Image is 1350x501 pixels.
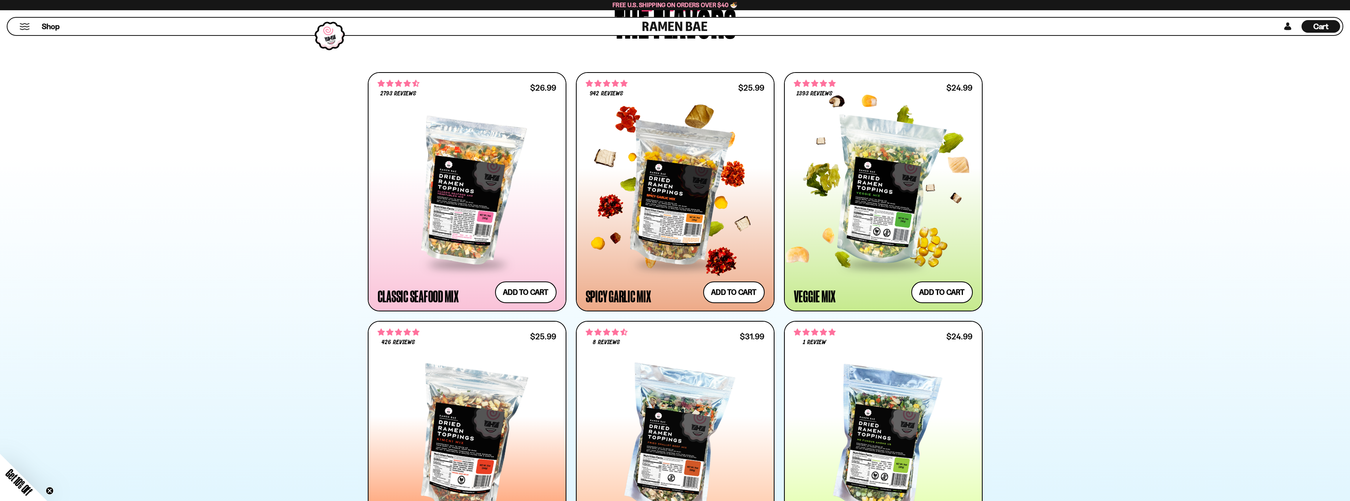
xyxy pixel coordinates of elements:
button: Mobile Menu Trigger [19,23,30,30]
div: $25.99 [738,84,764,91]
a: 4.75 stars 942 reviews $25.99 Spicy Garlic Mix Add to cart [576,72,775,311]
span: 1393 reviews [797,91,832,97]
div: $31.99 [740,333,764,340]
div: Veggie Mix [794,289,836,303]
div: Spicy Garlic Mix [586,289,651,303]
span: 8 reviews [593,339,620,346]
button: Add to cart [495,281,557,303]
span: 2793 reviews [380,91,416,97]
span: 4.76 stars [794,78,836,89]
span: Cart [1313,22,1329,31]
a: 4.68 stars 2793 reviews $26.99 Classic Seafood Mix Add to cart [368,72,566,311]
span: 4.62 stars [586,327,628,337]
span: 4.76 stars [378,327,419,337]
button: Add to cart [911,281,973,303]
span: Free U.S. Shipping on Orders over $40 🍜 [613,1,737,9]
div: $25.99 [530,333,556,340]
a: Shop [42,20,60,33]
div: $24.99 [946,333,972,340]
button: Add to cart [703,281,765,303]
span: Shop [42,21,60,32]
a: 4.76 stars 1393 reviews $24.99 Veggie Mix Add to cart [784,72,983,311]
button: Close teaser [46,487,54,495]
span: 942 reviews [590,91,623,97]
span: 5.00 stars [794,327,836,337]
span: 1 review [803,339,826,346]
span: 4.68 stars [378,78,419,89]
span: 426 reviews [382,339,415,346]
span: 4.75 stars [586,78,628,89]
div: Classic Seafood Mix [378,289,459,303]
div: $26.99 [530,84,556,91]
div: $24.99 [946,84,972,91]
a: Cart [1302,18,1340,35]
span: Get 10% Off [4,467,34,497]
